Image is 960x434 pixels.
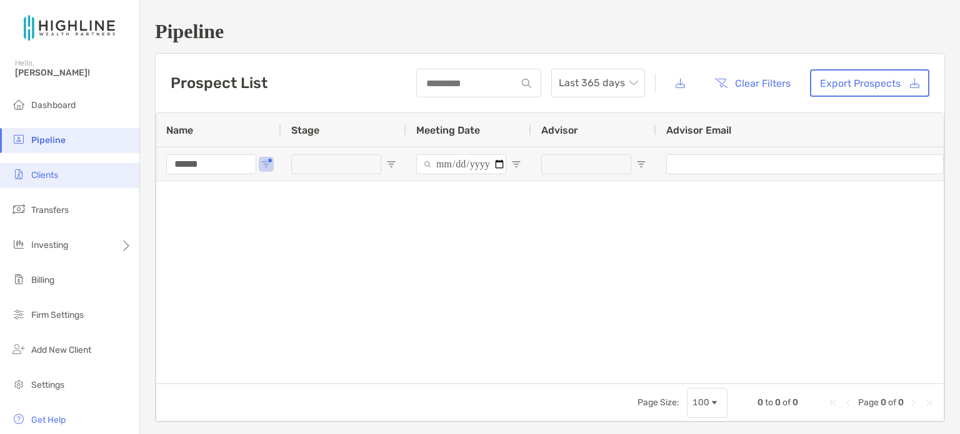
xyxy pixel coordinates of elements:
input: Meeting Date Filter Input [416,154,506,174]
img: settings icon [11,377,26,392]
button: Clear Filters [705,69,800,97]
img: pipeline icon [11,132,26,147]
span: Advisor Email [666,124,731,136]
input: Name Filter Input [166,154,256,174]
span: Settings [31,380,64,390]
div: Page Size: [637,397,679,408]
span: Name [166,124,193,136]
span: to [765,397,773,408]
div: Previous Page [843,398,853,408]
span: 0 [881,397,886,408]
img: Zoe Logo [15,5,124,50]
button: Open Filter Menu [636,159,646,169]
span: Get Help [31,415,66,425]
h1: Pipeline [155,20,945,43]
input: Advisor Email Filter Input [666,154,944,174]
span: Stage [291,124,319,136]
div: Last Page [924,398,934,408]
span: 0 [792,397,798,408]
button: Open Filter Menu [511,159,521,169]
div: Next Page [909,398,919,408]
span: Clients [31,170,58,180]
img: add_new_client icon [11,342,26,357]
img: get-help icon [11,412,26,427]
span: of [888,397,896,408]
div: Page Size [687,388,727,418]
a: Export Prospects [810,69,929,97]
div: First Page [828,398,838,408]
div: 100 [692,397,709,408]
button: Open Filter Menu [261,159,271,169]
span: Dashboard [31,100,76,111]
img: billing icon [11,272,26,287]
span: Page [858,397,879,408]
img: clients icon [11,167,26,182]
img: investing icon [11,237,26,252]
span: Pipeline [31,135,66,145]
h3: Prospect List [171,74,267,92]
span: Transfers [31,205,69,215]
span: Last 365 days [559,69,637,97]
span: Firm Settings [31,310,84,320]
span: Billing [31,275,54,285]
img: dashboard icon [11,97,26,112]
button: Open Filter Menu [386,159,396,169]
img: transfers icon [11,202,26,217]
img: input icon [522,79,531,88]
span: 0 [898,397,904,408]
span: Add New Client [31,345,91,355]
span: 0 [757,397,763,408]
span: Advisor [541,124,578,136]
span: [PERSON_NAME]! [15,67,132,78]
img: firm-settings icon [11,307,26,322]
span: of [782,397,791,408]
span: Investing [31,240,68,250]
span: 0 [775,397,781,408]
span: Meeting Date [416,124,480,136]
